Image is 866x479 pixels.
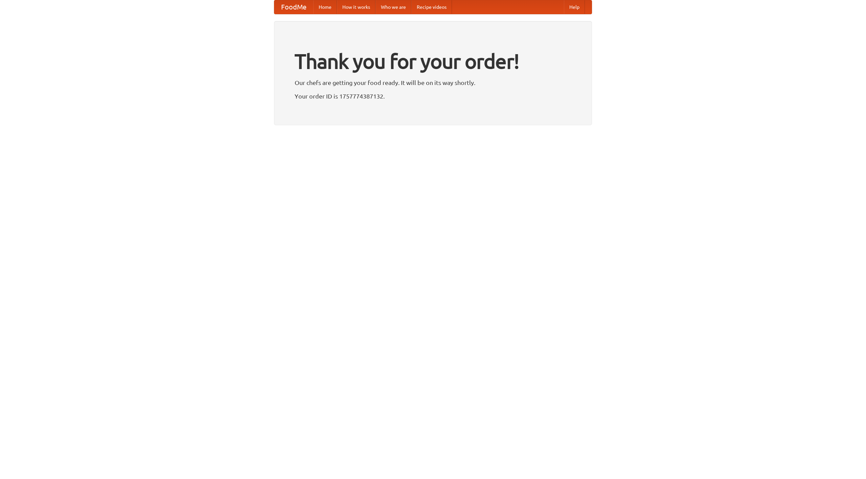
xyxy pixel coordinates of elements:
a: Who we are [375,0,411,14]
p: Our chefs are getting your food ready. It will be on its way shortly. [295,78,571,88]
a: How it works [337,0,375,14]
a: Help [564,0,585,14]
a: Recipe videos [411,0,452,14]
a: Home [313,0,337,14]
h1: Thank you for your order! [295,45,571,78]
a: FoodMe [274,0,313,14]
p: Your order ID is 1757774387132. [295,91,571,101]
